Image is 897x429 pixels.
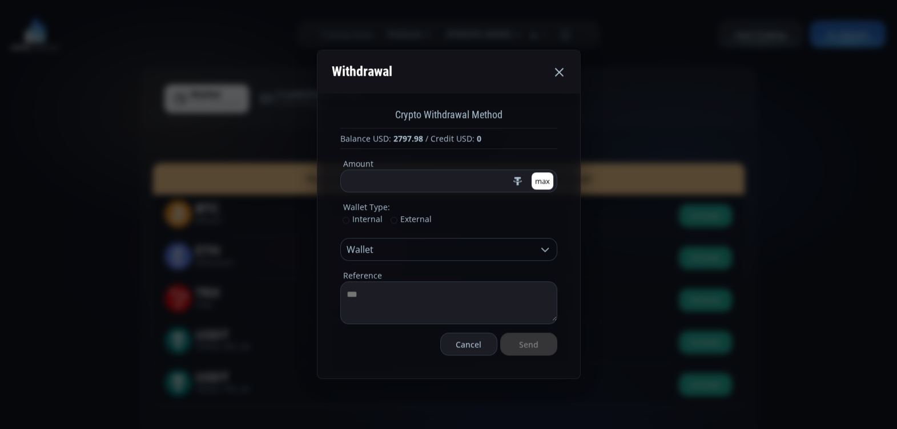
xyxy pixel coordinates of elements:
span: Internal [343,214,383,225]
div: Balance USD: / Credit USD: [340,133,557,145]
legend: Amount [343,158,373,170]
legend: Wallet Type: [343,201,390,213]
b: 0 [477,133,481,145]
legend: Reference [343,270,382,282]
span: External [391,214,432,225]
button: Cancel [440,333,497,356]
button: max [532,173,553,190]
div: Crypto Withdrawal Method [340,105,557,124]
div: Withdrawal [332,58,392,87]
b: 2797.98 [393,133,423,145]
